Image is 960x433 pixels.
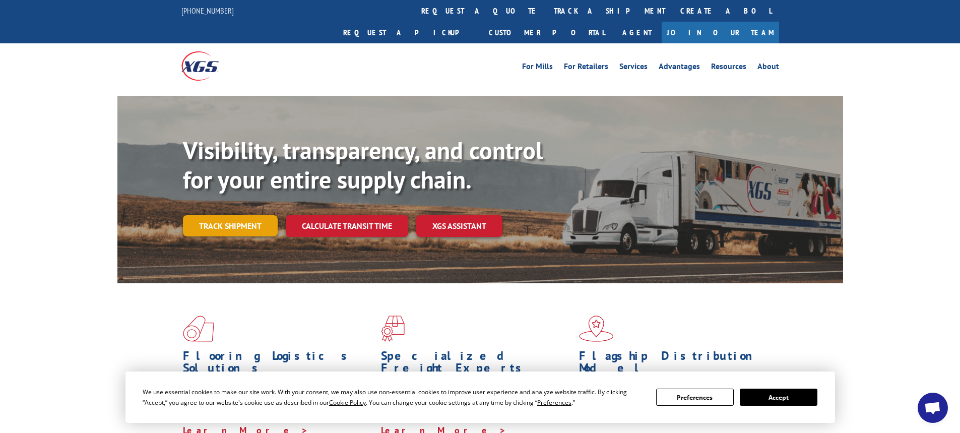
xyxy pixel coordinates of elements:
[619,63,648,74] a: Services
[662,22,779,43] a: Join Our Team
[564,63,608,74] a: For Retailers
[381,316,405,342] img: xgs-icon-focused-on-flooring-red
[522,63,553,74] a: For Mills
[181,6,234,16] a: [PHONE_NUMBER]
[740,389,817,406] button: Accept
[183,350,373,379] h1: Flooring Logistics Solutions
[336,22,481,43] a: Request a pickup
[416,215,502,237] a: XGS ASSISTANT
[579,316,614,342] img: xgs-icon-flagship-distribution-model-red
[711,63,746,74] a: Resources
[659,63,700,74] a: Advantages
[537,398,571,407] span: Preferences
[183,316,214,342] img: xgs-icon-total-supply-chain-intelligence-red
[579,350,770,379] h1: Flagship Distribution Model
[757,63,779,74] a: About
[656,389,734,406] button: Preferences
[329,398,366,407] span: Cookie Policy
[918,393,948,423] div: Open chat
[612,22,662,43] a: Agent
[125,372,835,423] div: Cookie Consent Prompt
[183,135,543,195] b: Visibility, transparency, and control for your entire supply chain.
[481,22,612,43] a: Customer Portal
[381,350,571,379] h1: Specialized Freight Experts
[143,387,644,408] div: We use essential cookies to make our site work. With your consent, we may also use non-essential ...
[286,215,408,237] a: Calculate transit time
[579,412,705,424] a: Learn More >
[183,215,278,236] a: Track shipment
